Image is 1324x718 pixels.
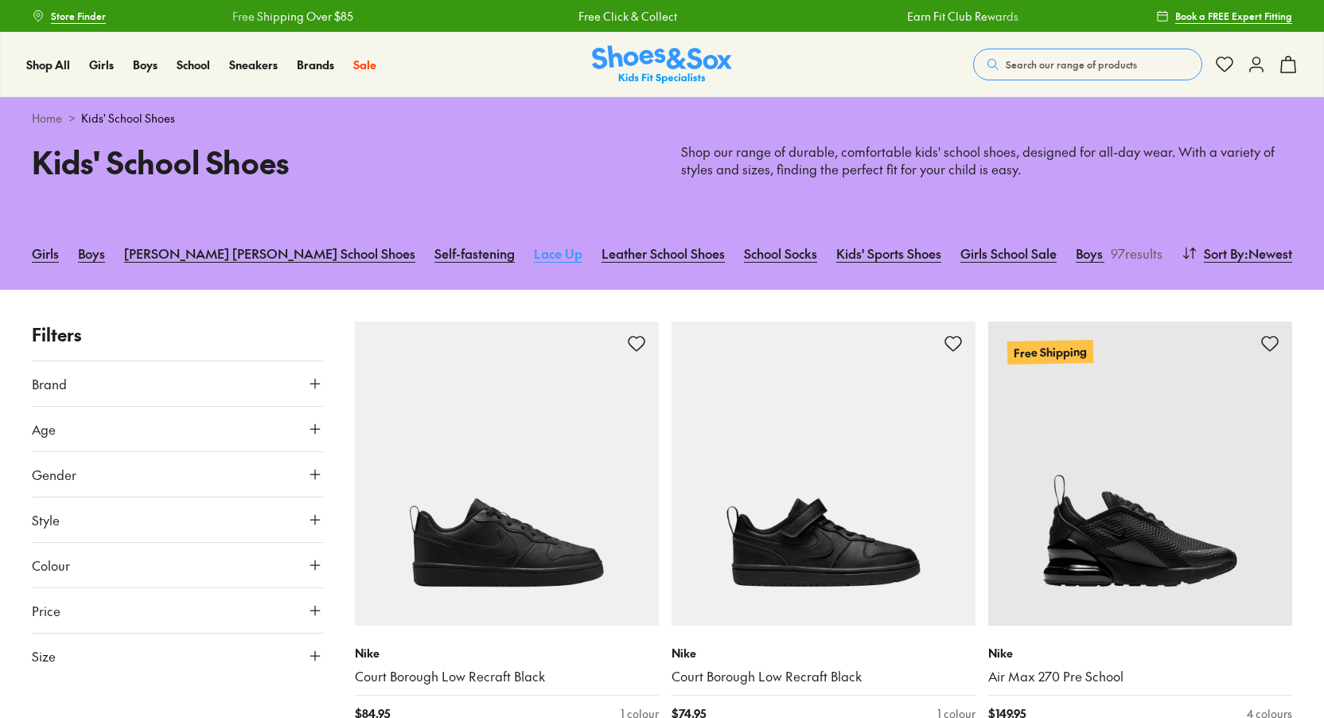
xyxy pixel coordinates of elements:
[592,45,732,84] a: Shoes & Sox
[32,419,56,439] span: Age
[353,57,376,72] span: Sale
[32,2,106,30] a: Store Finder
[32,556,70,575] span: Colour
[355,668,659,685] a: Court Borough Low Recraft Black
[133,57,158,72] span: Boys
[124,236,415,271] a: [PERSON_NAME] [PERSON_NAME] School Shoes
[32,374,67,393] span: Brand
[229,57,278,72] span: Sneakers
[177,57,210,72] span: School
[297,57,334,73] a: Brands
[1244,244,1292,263] span: : Newest
[353,57,376,73] a: Sale
[1104,244,1162,263] p: 97 results
[89,57,114,73] a: Girls
[32,588,323,633] button: Price
[229,57,278,73] a: Sneakers
[32,465,76,484] span: Gender
[32,236,59,271] a: Girls
[578,8,676,25] a: Free Click & Collect
[355,645,659,661] p: Nike
[32,543,323,587] button: Colour
[32,452,323,497] button: Gender
[672,668,975,685] a: Court Borough Low Recraft Black
[89,57,114,72] span: Girls
[1007,340,1093,365] p: Free Shipping
[26,57,70,73] a: Shop All
[681,143,1292,178] p: Shop our range of durable, comfortable kids' school shoes, designed for all-day wear. With a vari...
[32,361,323,406] button: Brand
[1006,57,1137,72] span: Search our range of products
[602,236,725,271] a: Leather School Shoes
[988,645,1292,661] p: Nike
[32,110,1292,127] div: >
[907,8,1018,25] a: Earn Fit Club Rewards
[297,57,334,72] span: Brands
[232,8,352,25] a: Free Shipping Over $85
[32,407,323,451] button: Age
[434,236,515,271] a: Self-fastening
[1076,236,1172,271] a: Boys School Sale
[960,236,1057,271] a: Girls School Sale
[1204,244,1244,263] span: Sort By
[78,236,105,271] a: Boys
[51,9,106,23] span: Store Finder
[744,236,817,271] a: School Socks
[1156,2,1292,30] a: Book a FREE Expert Fitting
[32,601,60,620] span: Price
[592,45,732,84] img: SNS_Logo_Responsive.svg
[133,57,158,73] a: Boys
[534,236,582,271] a: Lace Up
[32,322,323,348] p: Filters
[672,645,975,661] p: Nike
[32,510,60,529] span: Style
[1182,236,1292,271] button: Sort By:Newest
[988,668,1292,685] a: Air Max 270 Pre School
[32,110,62,127] a: Home
[32,139,643,185] h1: Kids' School Shoes
[26,57,70,72] span: Shop All
[1175,9,1292,23] span: Book a FREE Expert Fitting
[32,498,323,542] button: Style
[32,634,323,678] button: Size
[177,57,210,73] a: School
[836,236,941,271] a: Kids' Sports Shoes
[988,322,1292,626] a: Free Shipping
[973,49,1202,80] button: Search our range of products
[81,110,175,127] span: Kids' School Shoes
[32,646,56,665] span: Size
